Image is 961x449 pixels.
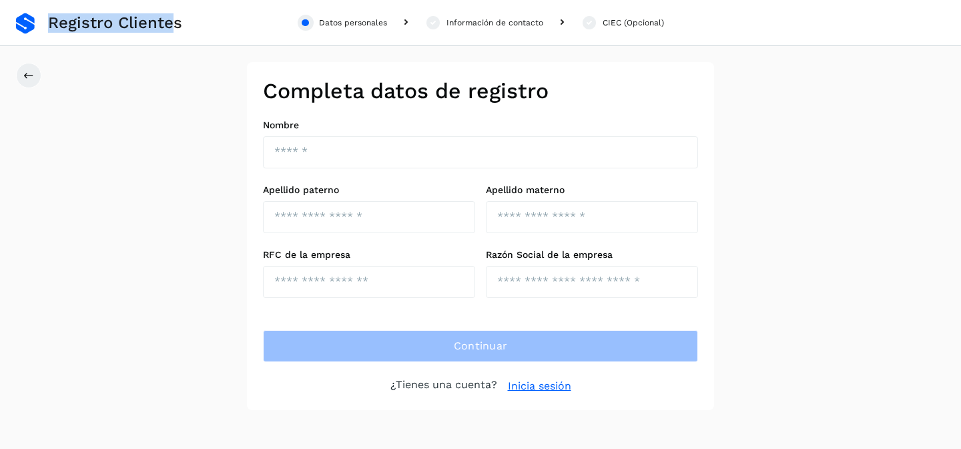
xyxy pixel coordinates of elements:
[454,339,508,353] span: Continuar
[508,378,571,394] a: Inicia sesión
[486,184,698,196] label: Apellido materno
[446,17,543,29] div: Información de contacto
[263,330,698,362] button: Continuar
[319,17,387,29] div: Datos personales
[486,249,698,261] label: Razón Social de la empresa
[390,378,497,394] p: ¿Tienes una cuenta?
[263,120,698,131] label: Nombre
[263,184,475,196] label: Apellido paterno
[48,13,182,33] span: Registro Clientes
[263,78,698,104] h2: Completa datos de registro
[603,17,664,29] div: CIEC (Opcional)
[263,249,475,261] label: RFC de la empresa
